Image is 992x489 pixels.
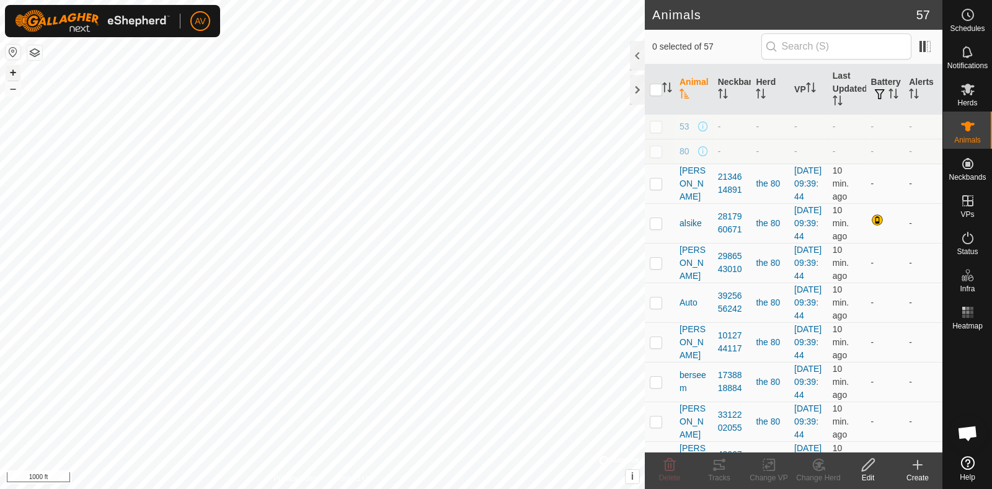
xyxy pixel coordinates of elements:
span: Notifications [947,62,988,69]
div: Tracks [694,472,744,483]
span: i [631,471,634,482]
td: - [904,441,942,481]
td: - [866,243,905,283]
span: Schedules [950,25,985,32]
div: - [718,120,746,133]
div: - [718,145,746,158]
button: – [6,81,20,96]
td: - [866,402,905,441]
span: Animals [954,136,981,144]
span: VPs [960,211,974,218]
span: [PERSON_NAME] [680,323,708,362]
div: the 80 [756,217,784,230]
th: Herd [751,64,789,115]
a: [DATE] 09:39:44 [794,165,821,201]
span: 80 [680,145,689,158]
p-sorticon: Activate to sort [718,90,728,100]
span: Neckbands [949,174,986,181]
td: - [866,362,905,402]
span: AV [195,15,206,28]
p-sorticon: Activate to sort [909,90,919,100]
a: Privacy Policy [273,473,320,484]
td: - [866,164,905,203]
span: 57 [916,6,930,24]
div: Create [893,472,942,483]
button: + [6,65,20,80]
span: Sep 23, 2025, 7:08 AM [833,205,849,241]
div: 2986543010 [718,250,746,276]
div: - [756,145,784,158]
a: [DATE] 09:39:44 [794,324,821,360]
td: - [904,203,942,243]
span: 0 selected of 57 [652,40,761,53]
td: - [904,283,942,322]
button: Reset Map [6,45,20,59]
p-sorticon: Activate to sort [680,90,689,100]
td: - [866,441,905,481]
th: Last Updated [828,64,866,115]
div: the 80 [756,177,784,190]
span: berseem [680,369,708,395]
a: [DATE] 09:39:44 [794,443,821,479]
div: the 80 [756,257,784,270]
th: Battery [866,64,905,115]
div: 3925656242 [718,289,746,315]
td: - [904,362,942,402]
div: Edit [843,472,893,483]
th: Neckband [713,64,751,115]
div: the 80 [756,336,784,349]
div: Open chat [949,415,986,452]
div: Change VP [744,472,794,483]
td: - [866,283,905,322]
span: Sep 23, 2025, 7:07 AM [833,165,849,201]
button: Map Layers [27,45,42,60]
td: - [904,322,942,362]
a: [DATE] 09:39:44 [794,284,821,320]
app-display-virtual-paddock-transition: - [794,146,797,156]
span: Status [957,248,978,255]
div: the 80 [756,296,784,309]
p-sorticon: Activate to sort [756,90,766,100]
div: Change Herd [794,472,843,483]
span: Auto [680,296,697,309]
span: Infra [960,285,975,293]
span: [PERSON_NAME] [680,442,708,481]
td: - [866,114,905,139]
h2: Animals [652,7,916,22]
div: 1012744117 [718,329,746,355]
span: Sep 23, 2025, 7:07 AM [833,403,849,439]
a: Contact Us [335,473,371,484]
th: Alerts [904,64,942,115]
p-sorticon: Activate to sort [833,97,843,107]
td: - [866,139,905,164]
a: [DATE] 09:39:44 [794,205,821,241]
div: 2134614891 [718,170,746,196]
div: the 80 [756,415,784,428]
span: Sep 23, 2025, 7:08 AM [833,245,849,281]
a: Help [943,451,992,486]
td: - [904,243,942,283]
span: Heatmap [952,322,983,330]
p-sorticon: Activate to sort [806,84,816,94]
th: VP [789,64,828,115]
span: [PERSON_NAME] [680,244,708,283]
span: - [833,121,836,131]
td: - [866,322,905,362]
span: [PERSON_NAME] [680,402,708,441]
th: Animal [675,64,713,115]
div: 1738818884 [718,369,746,395]
input: Search (S) [761,33,911,59]
a: [DATE] 09:39:44 [794,245,821,281]
app-display-virtual-paddock-transition: - [794,121,797,131]
p-sorticon: Activate to sort [662,84,672,94]
span: Help [960,474,975,481]
span: [PERSON_NAME] [680,164,708,203]
span: Sep 23, 2025, 7:08 AM [833,364,849,400]
td: - [904,402,942,441]
span: Sep 23, 2025, 7:08 AM [833,443,849,479]
div: 4206704896 [718,448,746,474]
td: - [904,114,942,139]
span: Sep 23, 2025, 7:07 AM [833,324,849,360]
a: [DATE] 09:39:44 [794,403,821,439]
div: 2817960671 [718,210,746,236]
